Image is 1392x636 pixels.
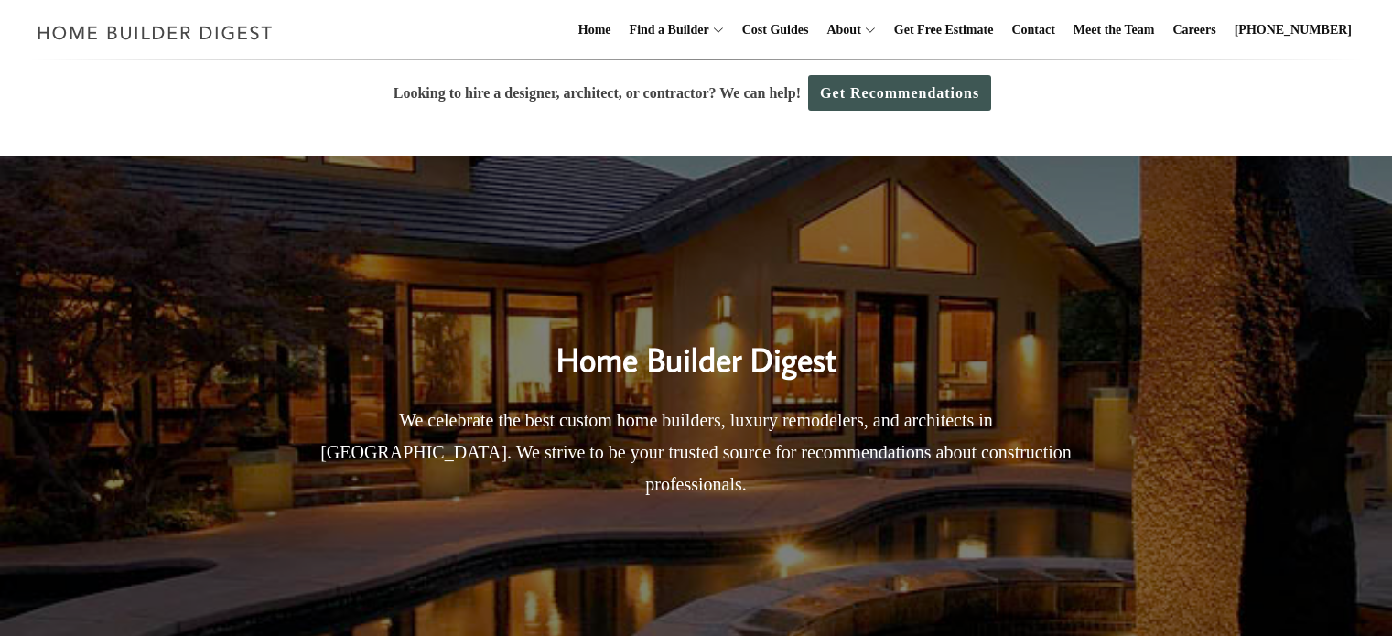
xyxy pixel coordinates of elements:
a: Contact [1004,1,1062,59]
a: Get Free Estimate [887,1,1001,59]
a: Get Recommendations [808,75,991,111]
a: Home [571,1,619,59]
a: Careers [1166,1,1224,59]
h2: Home Builder Digest [308,302,1085,384]
a: Cost Guides [735,1,816,59]
a: About [819,1,860,59]
a: [PHONE_NUMBER] [1227,1,1359,59]
a: Meet the Team [1066,1,1162,59]
img: Home Builder Digest [29,15,281,50]
p: We celebrate the best custom home builders, luxury remodelers, and architects in [GEOGRAPHIC_DATA... [308,404,1085,501]
a: Find a Builder [622,1,709,59]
